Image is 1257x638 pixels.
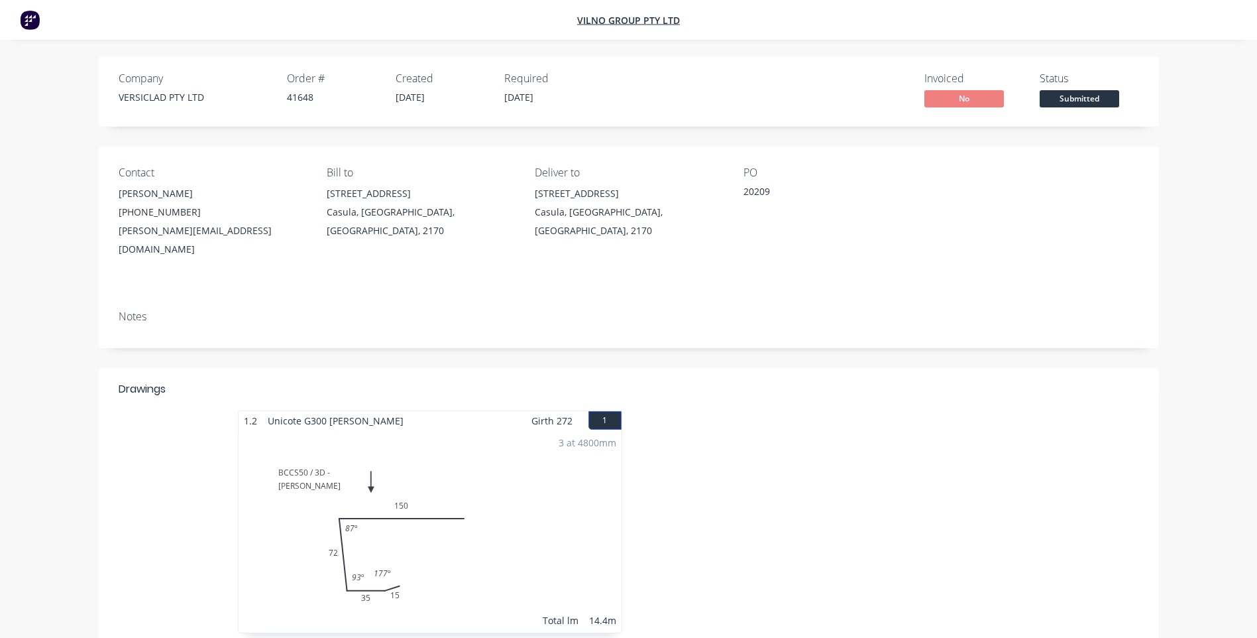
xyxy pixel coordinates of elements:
[924,72,1024,85] div: Invoiced
[504,72,597,85] div: Required
[327,203,514,240] div: Casula, [GEOGRAPHIC_DATA], [GEOGRAPHIC_DATA], 2170
[119,184,305,259] div: [PERSON_NAME][PHONE_NUMBER][PERSON_NAME][EMAIL_ADDRESS][DOMAIN_NAME]
[287,90,380,104] div: 41648
[327,184,514,240] div: [STREET_ADDRESS]Casula, [GEOGRAPHIC_DATA], [GEOGRAPHIC_DATA], 2170
[531,411,573,430] span: Girth 272
[119,72,271,85] div: Company
[743,184,909,203] div: 20209
[1040,72,1139,85] div: Status
[239,411,262,430] span: 1.2
[287,72,380,85] div: Order #
[20,10,40,30] img: Factory
[119,222,305,259] div: [PERSON_NAME][EMAIL_ADDRESS][DOMAIN_NAME]
[119,166,305,179] div: Contact
[588,411,622,430] button: 1
[504,91,533,103] span: [DATE]
[396,72,488,85] div: Created
[119,184,305,203] div: [PERSON_NAME]
[543,613,578,627] div: Total lm
[743,166,930,179] div: PO
[327,166,514,179] div: Bill to
[119,203,305,222] div: [PHONE_NUMBER]
[535,184,722,240] div: [STREET_ADDRESS]Casula, [GEOGRAPHIC_DATA], [GEOGRAPHIC_DATA], 2170
[396,91,425,103] span: [DATE]
[327,184,514,203] div: [STREET_ADDRESS]
[119,381,166,397] div: Drawings
[559,436,616,450] div: 3 at 4800mm
[535,203,722,240] div: Casula, [GEOGRAPHIC_DATA], [GEOGRAPHIC_DATA], 2170
[924,90,1004,107] span: No
[589,613,616,627] div: 14.4m
[535,166,722,179] div: Deliver to
[535,184,722,203] div: [STREET_ADDRESS]
[577,14,680,27] a: Vilno Group Pty Ltd
[119,310,1139,323] div: Notes
[119,90,271,104] div: VERSICLAD PTY LTD
[239,430,622,633] div: BCCS50 / 3D -[PERSON_NAME]15357215087º93º177º3 at 4800mmTotal lm14.4m
[262,411,409,430] span: Unicote G300 [PERSON_NAME]
[1040,90,1119,107] span: Submitted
